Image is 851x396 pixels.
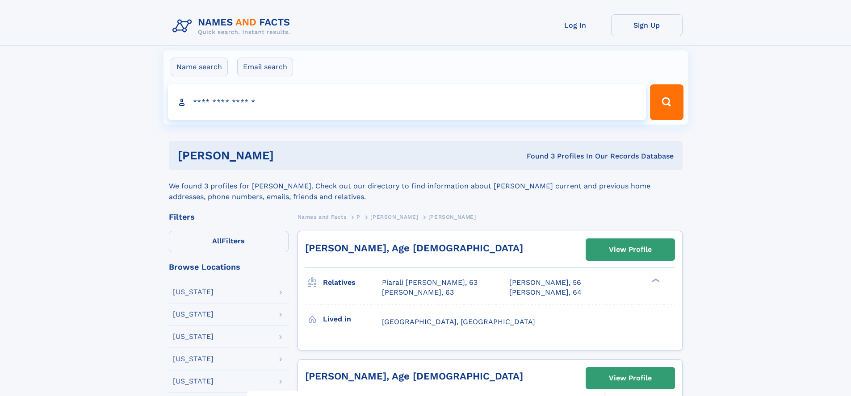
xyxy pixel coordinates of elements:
div: ❯ [650,278,660,283]
span: [PERSON_NAME] [428,214,476,220]
span: [PERSON_NAME] [370,214,418,220]
a: P [356,211,361,222]
label: Email search [237,58,293,76]
div: We found 3 profiles for [PERSON_NAME]. Check out our directory to find information about [PERSON_... [169,170,683,202]
div: View Profile [609,239,652,260]
span: P [356,214,361,220]
div: [US_STATE] [173,333,214,340]
a: [PERSON_NAME], 56 [509,278,581,288]
h1: [PERSON_NAME] [178,150,400,161]
a: [PERSON_NAME], 63 [382,288,454,297]
a: Sign Up [611,14,683,36]
a: View Profile [586,239,675,260]
div: Filters [169,213,289,221]
div: Found 3 Profiles In Our Records Database [400,151,674,161]
a: Piarali [PERSON_NAME], 63 [382,278,478,288]
div: [US_STATE] [173,288,214,296]
a: [PERSON_NAME], 64 [509,288,582,297]
button: Search Button [650,84,683,120]
input: search input [168,84,646,120]
a: [PERSON_NAME], Age [DEMOGRAPHIC_DATA] [305,242,523,254]
div: [US_STATE] [173,355,214,363]
a: Names and Facts [298,211,347,222]
div: Browse Locations [169,263,289,271]
span: [GEOGRAPHIC_DATA], [GEOGRAPHIC_DATA] [382,317,535,326]
a: Log In [540,14,611,36]
div: [US_STATE] [173,378,214,385]
h3: Relatives [323,275,382,290]
a: [PERSON_NAME], Age [DEMOGRAPHIC_DATA] [305,371,523,382]
div: [US_STATE] [173,311,214,318]
label: Filters [169,231,289,252]
h3: Lived in [323,312,382,327]
a: View Profile [586,367,675,389]
span: All [212,237,222,245]
label: Name search [171,58,228,76]
img: Logo Names and Facts [169,14,298,38]
a: [PERSON_NAME] [370,211,418,222]
div: View Profile [609,368,652,388]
